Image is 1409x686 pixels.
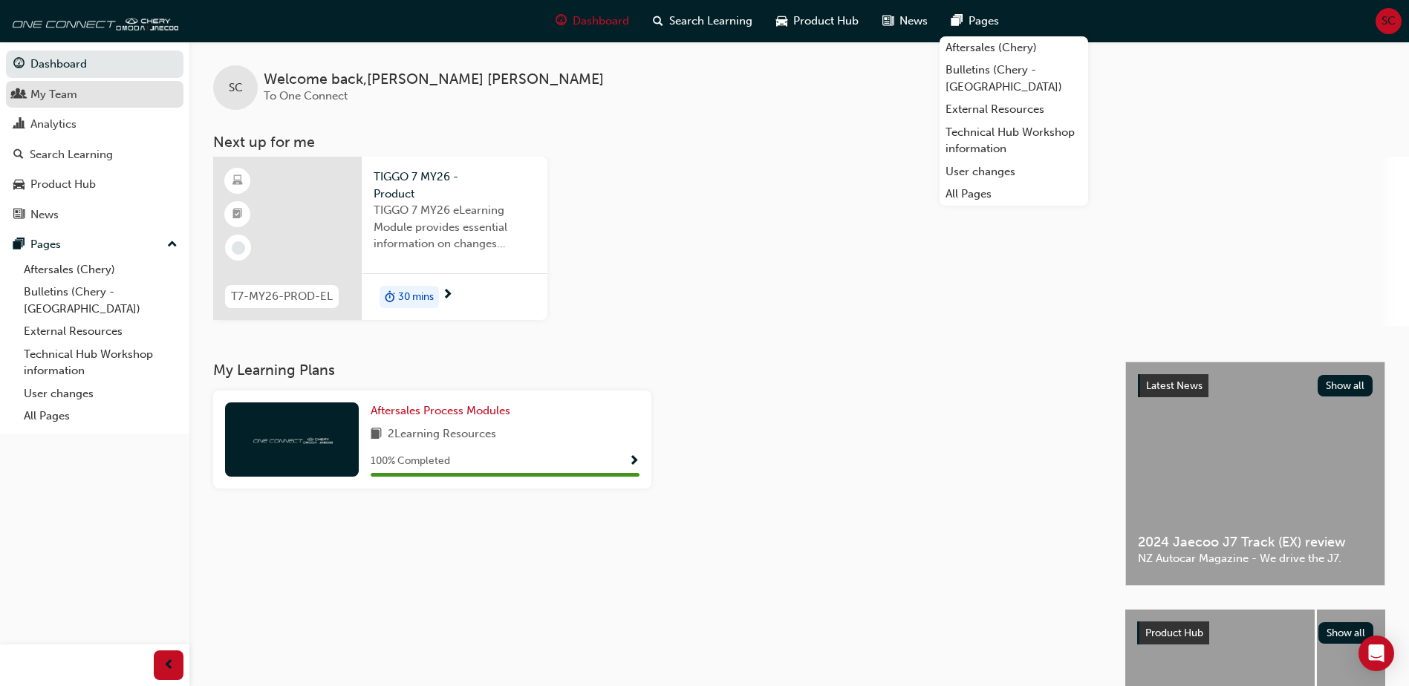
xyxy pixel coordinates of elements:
a: Aftersales (Chery) [940,36,1088,59]
button: Show all [1318,375,1373,396]
a: car-iconProduct Hub [764,6,871,36]
span: 30 mins [398,289,434,306]
a: Latest NewsShow all [1138,374,1373,398]
span: Product Hub [1145,627,1203,639]
a: news-iconNews [871,6,940,36]
a: Aftersales (Chery) [18,258,183,281]
span: chart-icon [13,118,25,131]
a: search-iconSearch Learning [641,6,764,36]
span: Product Hub [793,13,859,30]
a: Bulletins (Chery - [GEOGRAPHIC_DATA]) [940,59,1088,98]
a: User changes [940,160,1088,183]
h3: My Learning Plans [213,362,1102,379]
span: SC [229,79,243,97]
span: Welcome back , [PERSON_NAME] [PERSON_NAME] [264,71,604,88]
div: Open Intercom Messenger [1358,636,1394,671]
h3: Next up for me [189,134,1409,151]
span: 100 % Completed [371,453,450,470]
div: Analytics [30,116,77,133]
a: Technical Hub Workshop information [18,343,183,382]
button: Show Progress [628,452,640,471]
span: Show Progress [628,455,640,468]
div: News [30,206,59,223]
a: guage-iconDashboard [544,6,641,36]
img: oneconnect [7,6,178,36]
div: Search Learning [30,146,113,163]
span: Search Learning [669,13,752,30]
span: guage-icon [13,58,25,71]
span: TIGGO 7 MY26 eLearning Module provides essential information on changes introduced with the new M... [374,202,536,252]
button: Show all [1318,622,1374,644]
a: Search Learning [6,141,183,169]
a: All Pages [18,405,183,428]
a: Aftersales Process Modules [371,402,516,419]
span: car-icon [776,12,787,30]
a: User changes [18,382,183,405]
div: Product Hub [30,176,96,193]
a: T7-MY26-PROD-ELTIGGO 7 MY26 - ProductTIGGO 7 MY26 eLearning Module provides essential information... [213,157,547,320]
span: T7-MY26-PROD-EL [231,288,333,305]
a: External Resources [18,320,183,343]
span: guage-icon [556,12,567,30]
span: 2 Learning Resources [388,425,496,444]
button: Pages [6,231,183,258]
span: TIGGO 7 MY26 - Product [374,169,536,202]
a: External Resources [940,98,1088,121]
span: duration-icon [385,287,395,307]
span: Pages [969,13,999,30]
div: My Team [30,86,77,103]
div: Pages [30,236,61,253]
a: News [6,201,183,229]
span: To One Connect [264,89,348,102]
span: next-icon [442,289,453,302]
a: Analytics [6,111,183,138]
span: up-icon [167,235,178,255]
span: News [899,13,928,30]
span: search-icon [653,12,663,30]
a: Product HubShow all [1137,621,1373,645]
a: Latest NewsShow all2024 Jaecoo J7 Track (EX) reviewNZ Autocar Magazine - We drive the J7. [1125,362,1385,586]
span: Aftersales Process Modules [371,404,510,417]
span: prev-icon [163,656,175,675]
span: car-icon [13,178,25,192]
a: pages-iconPages [940,6,1011,36]
img: oneconnect [251,432,333,446]
span: pages-icon [13,238,25,252]
a: Technical Hub Workshop information [940,121,1088,160]
span: Dashboard [573,13,629,30]
a: All Pages [940,183,1088,206]
span: pages-icon [951,12,963,30]
span: search-icon [13,148,24,162]
a: Dashboard [6,50,183,78]
span: learningRecordVerb_NONE-icon [232,241,245,255]
span: people-icon [13,88,25,102]
span: booktick-icon [232,205,243,224]
a: Product Hub [6,171,183,198]
a: My Team [6,81,183,108]
span: news-icon [13,209,25,222]
span: learningResourceType_ELEARNING-icon [232,171,243,191]
span: 2024 Jaecoo J7 Track (EX) review [1138,534,1373,551]
button: SC [1376,8,1402,34]
span: news-icon [882,12,894,30]
span: Latest News [1146,379,1203,392]
span: book-icon [371,425,382,444]
span: NZ Autocar Magazine - We drive the J7. [1138,550,1373,567]
a: Bulletins (Chery - [GEOGRAPHIC_DATA]) [18,281,183,320]
button: DashboardMy TeamAnalyticsSearch LearningProduct HubNews [6,48,183,231]
span: SC [1382,13,1396,30]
